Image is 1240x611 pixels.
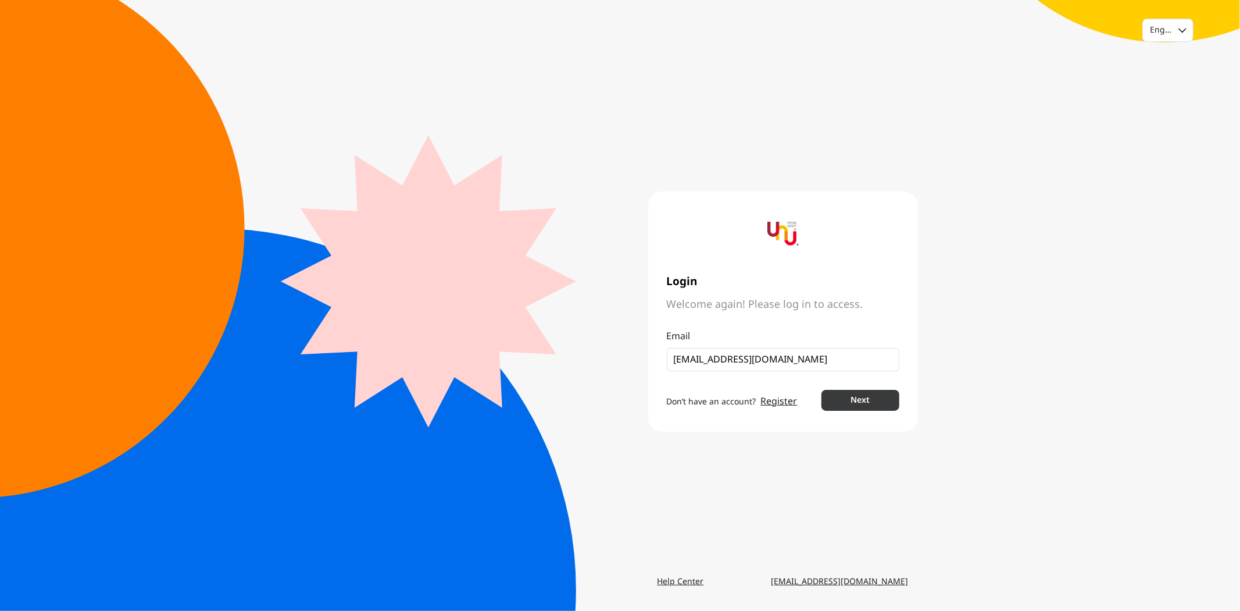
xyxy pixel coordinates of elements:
[821,390,899,411] button: Next
[648,571,713,592] a: Help Center
[667,275,899,289] span: Login
[761,395,798,408] a: Register
[762,571,918,592] a: [EMAIL_ADDRESS][DOMAIN_NAME]
[674,353,883,367] input: Email
[1150,24,1171,36] div: English
[667,329,899,343] p: Email
[767,218,799,250] img: yournextu-logo-vertical-compact-v2.png
[667,396,756,408] span: Don’t have an account?
[667,298,899,312] span: Welcome again! Please log in to access.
